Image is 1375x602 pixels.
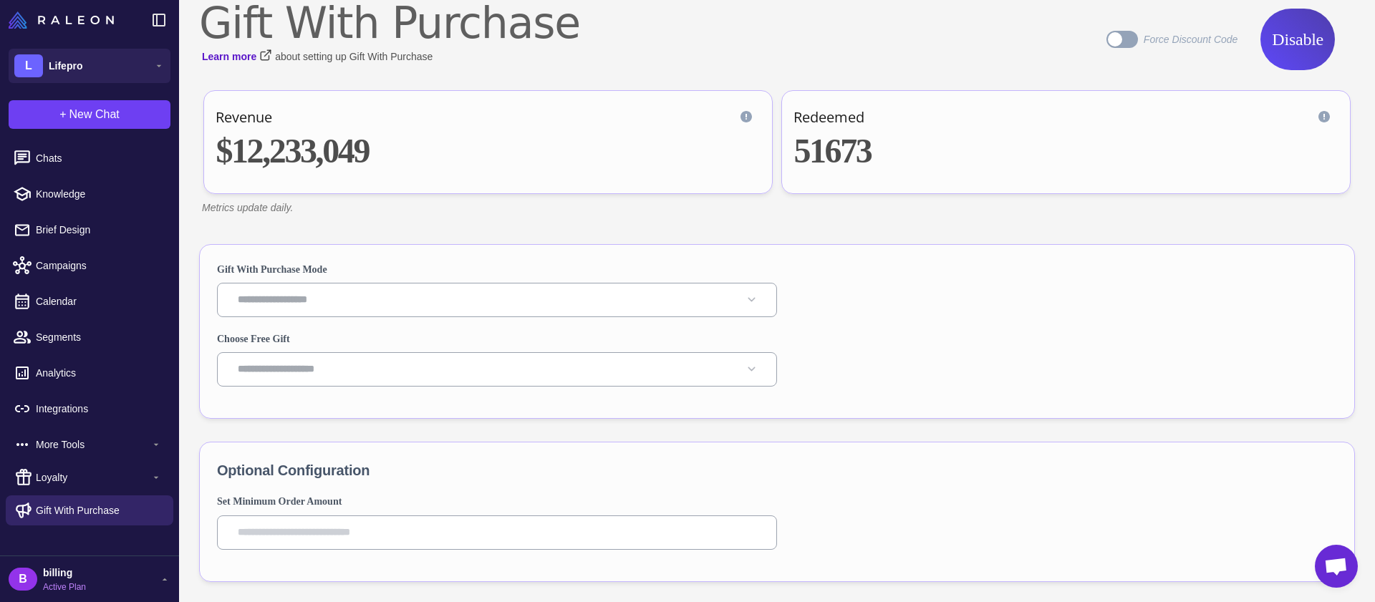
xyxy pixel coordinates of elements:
[49,58,82,74] span: Lifepro
[6,286,173,316] a: Calendar
[217,262,327,277] label: Gift With Purchase Mode
[6,251,173,281] a: Campaigns
[36,222,162,238] span: Brief Design
[59,106,66,123] span: +
[36,503,120,518] span: Gift With Purchase
[9,11,114,29] img: Raleon Logo
[1144,31,1238,47] div: Force Discount Code
[1272,16,1323,63] span: Disable
[36,401,162,417] span: Integrations
[9,11,120,29] a: Raleon Logo
[6,495,173,525] a: Gift With Purchase
[217,460,1337,481] p: Optional Configuration
[9,100,170,129] button: +New Chat
[36,365,162,381] span: Analytics
[6,394,173,424] a: Integrations
[36,329,162,345] span: Segments
[43,581,86,593] span: Active Plan
[1315,545,1358,588] div: Open chat
[6,358,173,388] a: Analytics
[36,150,162,166] span: Chats
[6,179,173,209] a: Knowledge
[43,565,86,581] span: billing
[275,49,433,64] span: about setting up Gift With Purchase
[36,258,162,273] span: Campaigns
[217,496,342,507] label: Set Minimum Order Amount
[36,437,150,452] span: More Tools
[36,293,162,309] span: Calendar
[36,186,162,202] span: Knowledge
[36,470,150,485] span: Loyalty
[793,131,871,170] span: 51673
[216,131,369,170] span: $12,233,049
[202,200,293,215] span: Metrics update daily.
[217,331,290,346] label: Choose Free Gift
[6,143,173,173] a: Chats
[216,107,272,127] div: Revenue
[9,49,170,83] button: LLifepro
[69,106,120,123] span: New Chat
[202,49,272,64] a: Learn more
[6,215,173,245] a: Brief Design
[793,107,864,127] div: Redeemed
[9,568,37,591] div: B
[6,322,173,352] a: Segments
[14,54,43,77] div: L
